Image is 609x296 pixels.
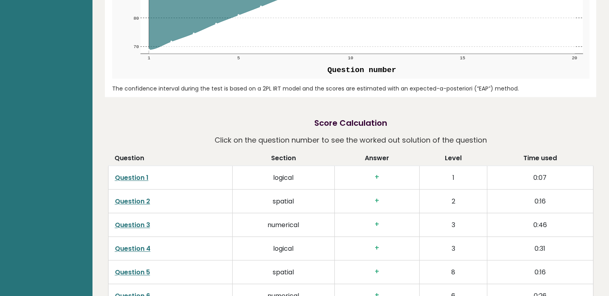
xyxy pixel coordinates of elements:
[335,153,420,166] th: Answer
[572,55,577,60] text: 20
[232,189,334,213] td: spatial
[115,268,150,277] a: Question 5
[487,189,593,213] td: 0:16
[341,173,413,181] h3: +
[108,153,232,166] th: Question
[341,197,413,205] h3: +
[327,66,396,75] text: Question number
[115,244,151,253] a: Question 4
[232,260,334,284] td: spatial
[232,213,334,236] td: numerical
[420,236,487,260] td: 3
[232,165,334,189] td: logical
[420,189,487,213] td: 2
[487,165,593,189] td: 0:07
[487,213,593,236] td: 0:46
[237,55,240,60] text: 5
[232,153,334,166] th: Section
[115,220,150,230] a: Question 3
[487,153,593,166] th: Time used
[215,133,487,147] p: Click on the question number to see the worked out solution of the question
[115,173,149,182] a: Question 1
[115,197,150,206] a: Question 2
[420,213,487,236] td: 3
[420,165,487,189] td: 1
[487,236,593,260] td: 0:31
[314,117,387,129] h2: Score Calculation
[133,44,139,49] text: 70
[133,16,139,20] text: 80
[341,244,413,252] h3: +
[487,260,593,284] td: 0:16
[420,153,487,166] th: Level
[341,268,413,276] h3: +
[348,55,353,60] text: 10
[112,85,589,93] div: The confidence interval during the test is based on a 2PL IRT model and the scores are estimated ...
[460,55,465,60] text: 15
[420,260,487,284] td: 8
[232,236,334,260] td: logical
[341,220,413,229] h3: +
[147,55,150,60] text: 1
